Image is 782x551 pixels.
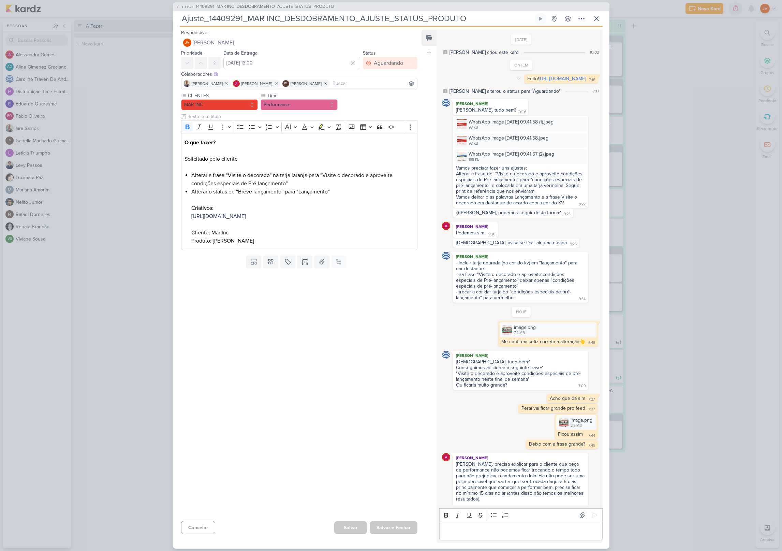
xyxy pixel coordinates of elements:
[192,81,223,87] span: [PERSON_NAME]
[456,230,485,236] div: Podemos sim.
[559,418,569,427] img: VouVks36g7Odklqjb5FzRFbOMaWGCIZKhQweetkv.png
[456,240,567,246] div: [DEMOGRAPHIC_DATA], avisa se ficar alguma dúvida
[233,80,240,87] img: Alessandra Gomes
[191,171,414,188] li: Alterar a frase “Visite o decorado" na tarja laranja para “
[223,50,257,56] label: Data de Entrega
[514,324,536,331] div: image.png
[579,202,586,207] div: 9:22
[469,157,554,162] div: 198 KB
[181,37,418,49] button: JV [PERSON_NAME]
[521,405,585,411] div: Peraí vai ficar grande pro feed
[449,49,519,56] div: Caroline criou este kard
[185,139,216,146] strong: O que fazer?
[193,39,234,47] span: [PERSON_NAME]
[442,222,450,230] img: Alessandra Gomes
[456,461,585,502] div: [PERSON_NAME], precisa explicar para o cliente que peça de performance não podemos ficar trocando...
[538,16,543,21] div: Ligar relógio
[539,76,586,82] a: [URL][DOMAIN_NAME]
[527,76,586,82] div: Feito!
[588,340,595,346] div: 6:46
[181,99,258,110] button: MAR INC
[571,417,592,424] div: image.png
[181,521,215,534] button: Cancelar
[185,139,414,163] p: Solicitado pelo cliente
[454,117,587,132] div: WhatsApp Image 2025-10-07 at 09.41.58 (1).jpeg
[457,152,467,161] img: wJZpbyxorFd6VBKL3lDqcA5cRw0OMdF9fys5px0C.jpg
[442,453,450,461] img: Alessandra Gomes
[579,296,586,302] div: 9:34
[469,125,554,130] div: 98 KB
[578,383,586,389] div: 7:09
[589,77,595,83] div: 7:16
[590,49,599,55] div: 10:02
[191,188,414,245] li: Alterar o status de “Breve lançamento” para “Lançamento” Criativos: Cliente: Mar Inc Produto: [PE...
[454,100,527,107] div: [PERSON_NAME]
[261,99,338,110] button: Performance
[456,107,516,113] div: [PERSON_NAME], tudo bem?
[374,59,403,67] div: Aguardando
[363,57,417,69] button: Aguardando
[180,13,533,25] input: Kard Sem Título
[291,81,322,87] span: [PERSON_NAME]
[456,210,561,216] div: @[PERSON_NAME], podemos seguir desta forma?
[469,150,554,158] div: WhatsApp Image [DATE] 09.41.57 (2).jpeg
[502,325,512,335] img: bJK9UaWx4msoArhguVSXZKZH2SfeIp0WPkHSwgWD.png
[550,395,585,401] div: Acho que dá sim
[456,502,585,508] div: .
[456,171,585,194] div: Alterar a frase de “Visite o decorado e aproveite condições especiais de Pré-lançamento” para "co...
[282,80,289,87] div: Isabella Machado Guimarães
[456,359,585,365] div: [DEMOGRAPHIC_DATA], tudo bem?
[588,407,595,412] div: 7:27
[456,371,585,382] div: "Visite o decorado e aproveite condições especiais de pré-lançamento neste final de semana"
[558,431,583,437] div: Ficou assim
[442,351,450,359] img: Caroline Traven De Andrade
[223,57,360,69] input: Select a date
[331,79,416,88] input: Buscar
[501,339,585,345] div: Me confirma sefiz correto a alteração👆
[529,441,585,447] div: Deixo com a frase grande?
[181,50,203,56] label: Prioridade
[363,50,376,56] label: Status
[181,71,418,78] div: Colaboradores
[267,92,338,99] label: Time
[456,260,579,301] div: - incluir tarja dourada (na cor do kv) em "lançamento" para dar destaque - na frase "Visite o dec...
[519,109,526,114] div: 9:19
[439,522,602,540] div: Editor editing area: main
[442,252,450,260] img: Caroline Traven De Andrade
[456,365,585,371] div: Conseguimos adicionar a seguinte frase?
[454,352,587,359] div: [PERSON_NAME]
[457,119,467,129] img: xSKlFsP7DOc4UQF3uh9k6gK6AXt76rafc2rXicck.jpg
[488,232,495,237] div: 9:26
[588,397,595,402] div: 7:27
[588,443,595,448] div: 7:49
[564,212,571,217] div: 9:23
[454,223,497,230] div: [PERSON_NAME]
[181,30,208,35] label: Responsável
[183,80,190,87] img: Iara Santos
[443,89,447,93] div: Este log é visível à todos no kard
[456,382,507,388] div: Ou ficaria muito grande?
[457,136,467,145] img: KwsgIdTIGirthWeqa6QzG5v67htUMUwXMzd1xOei.jpg
[191,213,246,220] a: [URL][DOMAIN_NAME]
[588,433,595,438] div: 7:44
[185,41,189,45] p: JV
[181,133,418,250] div: Editor editing area: main
[439,508,602,522] div: Editor toolbar
[191,172,393,187] span: Visite o decorado e aproveite condições especiais de Pré-lançamento”
[454,253,587,260] div: [PERSON_NAME]
[284,82,287,85] p: IM
[469,118,554,126] div: WhatsApp Image [DATE] 09.41.58 (1).jpeg
[500,322,596,337] div: image.png
[183,39,191,47] div: Joney Viana
[556,415,596,430] div: image.png
[187,113,418,120] input: Texto sem título
[187,92,258,99] label: CLIENTES
[443,50,447,54] div: Este log é visível à todos no kard
[469,134,548,142] div: WhatsApp Image [DATE] 09.41.58.jpeg
[181,120,418,133] div: Editor toolbar
[570,242,577,247] div: 9:26
[593,88,599,94] div: 7:17
[442,99,450,107] img: Caroline Traven De Andrade
[454,149,587,164] div: WhatsApp Image 2025-10-07 at 09.41.57 (2).jpeg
